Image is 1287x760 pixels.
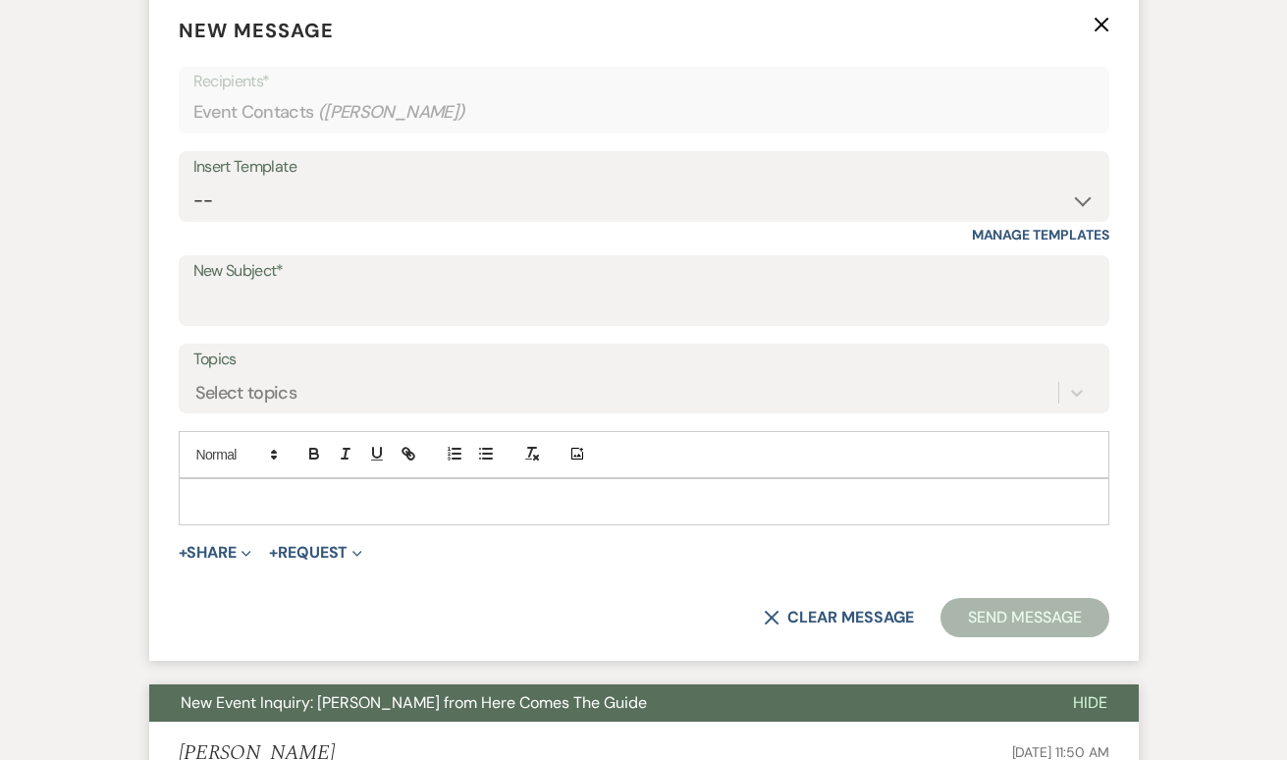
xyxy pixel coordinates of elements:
div: Select topics [195,379,297,406]
label: New Subject* [193,257,1095,286]
button: Hide [1042,684,1139,722]
span: + [179,545,188,561]
a: Manage Templates [972,226,1109,244]
button: Request [269,545,362,561]
span: New Message [179,18,334,43]
button: Share [179,545,252,561]
button: Clear message [764,610,913,625]
button: New Event Inquiry: [PERSON_NAME] from Here Comes The Guide [149,684,1042,722]
p: Recipients* [193,69,1095,94]
span: Hide [1073,692,1107,713]
div: Event Contacts [193,93,1095,132]
div: Insert Template [193,153,1095,182]
label: Topics [193,346,1095,374]
button: Send Message [940,598,1108,637]
span: + [269,545,278,561]
span: New Event Inquiry: [PERSON_NAME] from Here Comes The Guide [181,692,647,713]
span: ( [PERSON_NAME] ) [318,99,465,126]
